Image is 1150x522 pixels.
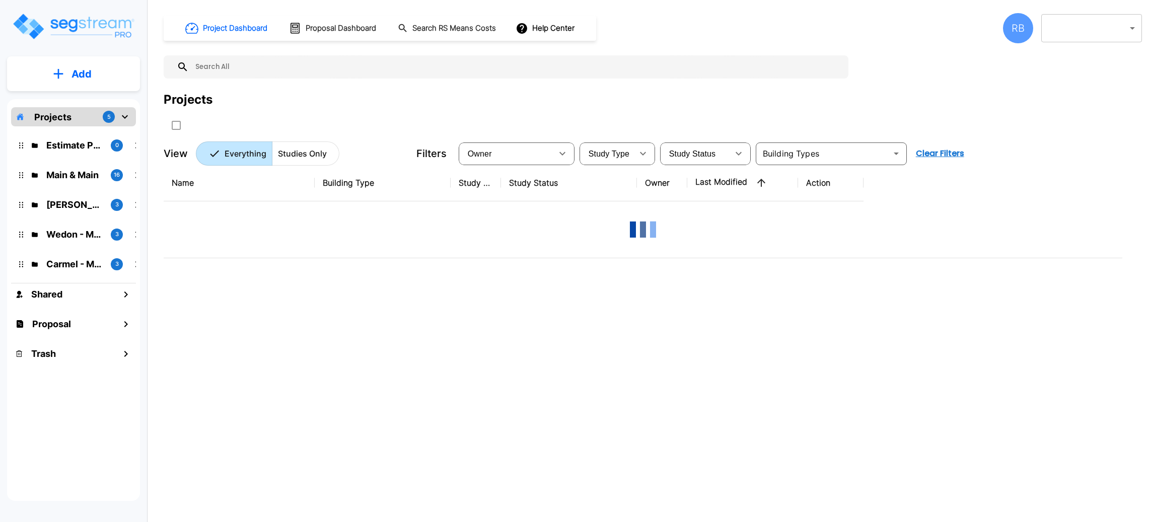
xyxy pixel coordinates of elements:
span: Study Type [589,150,629,158]
th: Owner [637,165,687,201]
button: Studies Only [272,141,339,166]
button: Help Center [514,19,579,38]
div: Select [461,139,552,168]
p: 0 [115,141,119,150]
h1: Proposal [32,317,71,331]
h1: Search RS Means Costs [412,23,496,34]
button: Open [889,146,903,161]
div: Platform [196,141,339,166]
p: Estimate Property [46,138,103,152]
button: SelectAll [166,115,186,135]
button: Clear Filters [912,143,968,164]
p: 3 [115,200,119,209]
th: Building Type [315,165,451,201]
p: Wedon - MACRS Test [46,228,103,241]
h1: Trash [31,347,56,360]
th: Action [798,165,864,201]
input: Search All [189,55,843,79]
h1: Project Dashboard [203,23,267,34]
p: Everything [225,147,266,160]
button: Search RS Means Costs [394,19,501,38]
th: Study Status [501,165,637,201]
p: Main & Main [46,168,103,182]
th: Last Modified [687,165,798,201]
div: Select [582,139,633,168]
span: Study Status [669,150,716,158]
p: Add [71,66,92,82]
button: Project Dashboard [181,17,273,39]
div: RB [1003,13,1033,43]
p: 3 [115,260,119,268]
p: 5 [107,113,111,121]
button: Add [7,59,140,89]
th: Study Type [451,165,501,201]
p: 16 [114,171,120,179]
p: 3 [115,230,119,239]
h1: Shared [31,287,62,301]
p: Denise - MACRS Test [46,198,103,211]
p: Studies Only [278,147,327,160]
p: View [164,146,188,161]
button: Everything [196,141,272,166]
div: Projects [164,91,212,109]
img: Loading [623,209,663,250]
button: Proposal Dashboard [285,18,382,39]
h1: Proposal Dashboard [306,23,376,34]
input: Building Types [759,146,887,161]
p: Filters [416,146,447,161]
p: Projects [34,110,71,124]
th: Name [164,165,315,201]
p: Carmel - MACRS Test [46,257,103,271]
img: Logo [12,12,135,41]
div: Select [662,139,729,168]
span: Owner [468,150,492,158]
